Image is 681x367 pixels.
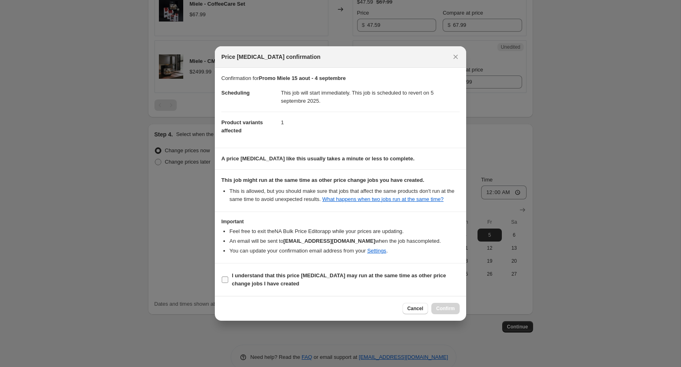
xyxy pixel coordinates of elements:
[283,238,375,244] b: [EMAIL_ADDRESS][DOMAIN_NAME]
[281,82,460,112] dd: This job will start immediately. This job is scheduled to revert on 5 septembre 2025.
[221,53,321,61] span: Price [MEDICAL_DATA] confirmation
[221,177,424,183] b: This job might run at the same time as other price change jobs you have created.
[259,75,346,81] b: Promo Miele 15 aout - 4 septembre
[281,112,460,133] dd: 1
[407,305,423,312] span: Cancel
[221,218,460,225] h3: Important
[229,227,460,235] li: Feel free to exit the NA Bulk Price Editor app while your prices are updating.
[450,51,461,63] button: Close
[403,303,428,314] button: Cancel
[221,155,415,162] b: A price [MEDICAL_DATA] like this usually takes a minute or less to complete.
[221,74,460,82] p: Confirmation for
[232,272,446,287] b: I understand that this price [MEDICAL_DATA] may run at the same time as other price change jobs I...
[221,119,263,134] span: Product variants affected
[229,247,460,255] li: You can update your confirmation email address from your .
[322,196,443,202] a: What happens when two jobs run at the same time?
[229,187,460,203] li: This is allowed, but you should make sure that jobs that affect the same products don ' t run at ...
[367,248,386,254] a: Settings
[229,237,460,245] li: An email will be sent to when the job has completed .
[221,90,250,96] span: Scheduling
